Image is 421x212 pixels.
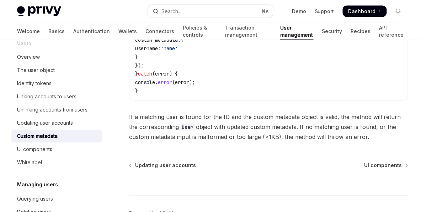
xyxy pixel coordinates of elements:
[17,158,42,167] div: Whitelabel
[135,71,138,77] span: }
[135,37,181,43] span: custom_metadata:
[11,90,102,103] a: Linking accounts to users
[189,79,195,86] span: );
[183,23,217,40] a: Policies & controls
[11,117,102,129] a: Updating user accounts
[292,8,306,15] a: Demo
[129,112,408,142] span: If a matching user is found for the ID and the custom metadata object is valid, the method will r...
[348,8,376,15] span: Dashboard
[364,162,402,169] span: UI components
[135,54,138,60] span: }
[11,103,102,116] a: Unlinking accounts from users
[17,195,53,203] div: Querying users
[48,23,65,40] a: Basics
[161,7,181,16] div: Search...
[379,23,404,40] a: API reference
[11,156,102,169] a: Whitelabel
[17,132,58,140] div: Custom metadata
[172,79,175,86] span: (
[17,79,52,88] div: Identity tokens
[11,64,102,77] a: The user object
[364,162,407,169] a: UI components
[17,180,58,189] h5: Managing users
[135,62,144,69] span: });
[17,105,87,114] div: Unlinking accounts from users
[179,124,196,131] code: User
[73,23,110,40] a: Authentication
[148,5,273,18] button: Open search
[161,45,178,52] span: 'name'
[11,77,102,90] a: Identity tokens
[17,23,40,40] a: Welcome
[155,71,169,77] span: error
[261,9,269,14] span: ⌘ K
[158,79,172,86] span: error
[145,23,174,40] a: Connectors
[138,71,152,77] span: catch
[17,6,61,16] img: light logo
[17,53,40,61] div: Overview
[17,66,55,74] div: The user object
[280,23,313,40] a: User management
[11,130,102,143] a: Custom metadata
[393,6,404,17] button: Toggle dark mode
[155,79,158,86] span: .
[130,162,196,169] a: Updating user accounts
[11,192,102,205] a: Querying users
[135,162,196,169] span: Updating user accounts
[225,23,272,40] a: Transaction management
[152,71,155,77] span: (
[322,23,342,40] a: Security
[11,143,102,156] a: UI components
[17,145,52,154] div: UI components
[135,45,161,52] span: username:
[181,37,183,43] span: {
[135,79,155,86] span: console
[11,51,102,63] a: Overview
[17,119,73,127] div: Updating user accounts
[169,71,178,77] span: ) {
[175,79,189,86] span: error
[118,23,137,40] a: Wallets
[17,92,76,101] div: Linking accounts to users
[343,6,387,17] a: Dashboard
[315,8,334,15] a: Support
[135,88,138,94] span: }
[351,23,371,40] a: Recipes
